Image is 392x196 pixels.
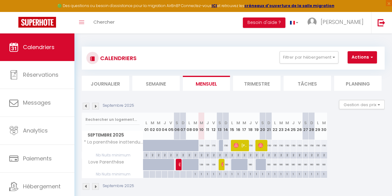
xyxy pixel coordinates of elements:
th: 26 [296,113,303,140]
span: Messages [23,99,51,106]
abbr: M [157,120,160,126]
div: 1 [192,171,198,177]
span: Paiements [23,155,52,162]
abbr: V [169,120,172,126]
th: 24 [284,113,290,140]
span: [PERSON_NAME] [234,140,248,151]
div: 150 [296,140,303,151]
div: 1 [284,171,290,177]
div: 1 [198,171,204,177]
span: [PERSON_NAME] [221,159,224,170]
abbr: M [279,120,283,126]
div: 180 [296,159,303,170]
th: 17 [241,113,247,140]
div: 150 [290,140,296,151]
abbr: S [261,120,264,126]
abbr: D [310,120,313,126]
th: 14 [223,113,229,140]
strong: ICI [212,3,217,8]
div: 150 [278,140,284,151]
div: 150 [321,140,327,151]
div: 1 [321,171,327,177]
th: 01 [143,113,149,140]
div: 2 [235,152,241,158]
div: 2 [229,152,235,158]
div: 1 [303,171,308,177]
span: [PERSON_NAME] [258,140,266,151]
div: 2 [303,152,308,158]
div: 2 [290,152,296,158]
div: 1 [223,171,229,177]
th: 22 [272,113,278,140]
th: 02 [149,113,156,140]
p: Septembre 2025 [103,183,134,189]
abbr: D [267,120,270,126]
button: Besoin d'aide ? [243,17,285,28]
span: Chercher [93,19,115,25]
a: créneaux d'ouverture de la salle migration [244,3,334,8]
th: 15 [229,113,235,140]
div: 1 [241,171,247,177]
th: 30 [321,113,327,140]
li: Semaine [132,76,180,91]
div: 2 [192,152,198,158]
span: [PERSON_NAME] [179,159,181,170]
div: 2 [296,152,302,158]
abbr: J [206,120,209,126]
div: 1 [309,171,315,177]
th: 04 [162,113,168,140]
div: 139 [198,159,205,170]
th: 29 [315,113,321,140]
div: 1 [229,171,235,177]
div: 180 [278,159,284,170]
abbr: M [194,120,197,126]
img: ... [307,17,317,27]
th: 16 [235,113,241,140]
div: 2 [278,152,284,158]
p: Septembre 2025 [103,103,134,109]
th: 12 [211,113,217,140]
abbr: L [317,120,319,126]
div: 180 [247,159,254,170]
div: 1 [211,171,217,177]
div: 139 [211,159,217,170]
div: 2 [315,152,321,158]
div: 150 [309,140,315,151]
div: 150 [272,140,278,151]
div: 1 [217,171,223,177]
span: Nb Nuits minimum [82,171,143,178]
img: Super Booking [18,17,56,28]
th: 07 [180,113,186,140]
div: 2 [260,152,266,158]
div: 1 [315,171,321,177]
abbr: M [285,120,289,126]
abbr: J [292,120,295,126]
div: 150 [315,140,321,151]
div: 1 [254,171,259,177]
div: 180 [266,159,272,170]
abbr: L [274,120,276,126]
div: 1 [296,171,302,177]
div: 2 [272,152,278,158]
abbr: D [224,120,228,126]
th: 08 [186,113,192,140]
div: 2 [180,152,186,158]
div: 1 [235,171,241,177]
div: 139 [205,159,211,170]
div: 2 [205,152,210,158]
abbr: M [243,120,246,126]
input: Rechercher un logement... [85,114,140,125]
span: Nb Nuits minimum [82,152,143,159]
abbr: M [151,120,154,126]
button: Gestion des prix [339,100,385,109]
th: 19 [254,113,260,140]
abbr: J [249,120,252,126]
li: Mensuel [183,76,230,91]
th: 28 [309,113,315,140]
span: * La parenthèse inattendue * [83,140,144,144]
th: 03 [156,113,162,140]
div: 180 [321,159,327,170]
th: 09 [192,113,198,140]
div: 170 [211,140,217,151]
th: 20 [260,113,266,140]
